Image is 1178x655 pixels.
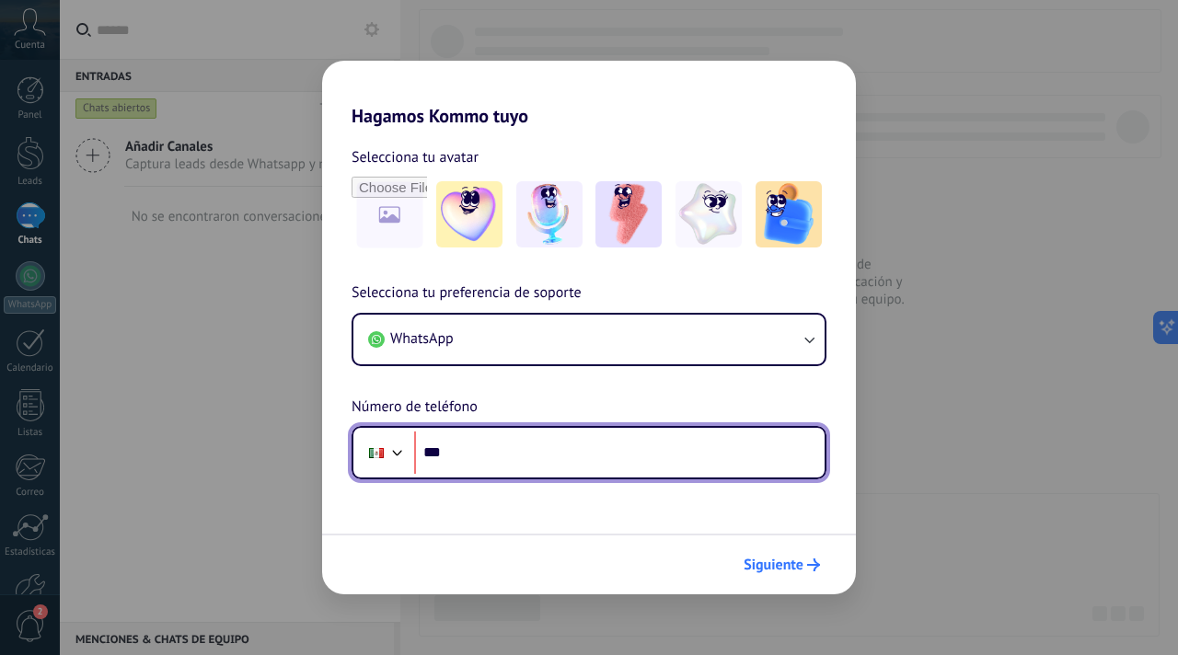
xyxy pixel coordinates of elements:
button: Siguiente [735,549,828,580]
img: -5.jpeg [756,181,822,247]
span: Selecciona tu preferencia de soporte [352,282,582,305]
button: WhatsApp [353,315,825,364]
span: Selecciona tu avatar [352,145,479,169]
h2: Hagamos Kommo tuyo [322,61,856,127]
img: -2.jpeg [516,181,583,247]
span: Número de teléfono [352,396,478,419]
img: -3.jpeg [595,181,662,247]
span: WhatsApp [390,329,454,348]
img: -1.jpeg [436,181,502,247]
span: Siguiente [744,558,803,571]
img: -4.jpeg [676,181,742,247]
div: Mexico: + 52 [359,433,394,472]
